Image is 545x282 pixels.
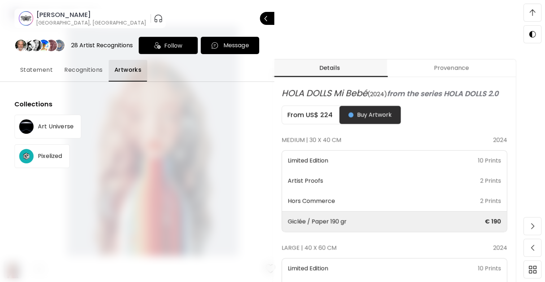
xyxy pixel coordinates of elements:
button: chatIconMessage [201,37,259,54]
img: chatIcon [211,41,219,49]
img: avatar [19,149,34,163]
span: Artworks [114,66,142,74]
h6: [GEOGRAPHIC_DATA], [GEOGRAPHIC_DATA] [36,19,146,26]
img: icon [154,42,161,49]
img: avatar [19,119,34,134]
p: Message [223,41,249,50]
span: Recognitions [64,66,103,74]
p: Art Universe [38,124,74,129]
div: 28 Artist Recognitions [71,41,133,49]
button: pauseOutline IconGradient Icon [154,13,163,24]
div: Follow [139,37,198,54]
span: Statement [20,66,53,74]
h5: Collections [14,99,260,109]
h6: [PERSON_NAME] [36,10,146,19]
p: Pixelized [38,153,62,159]
span: Follow [164,41,182,50]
